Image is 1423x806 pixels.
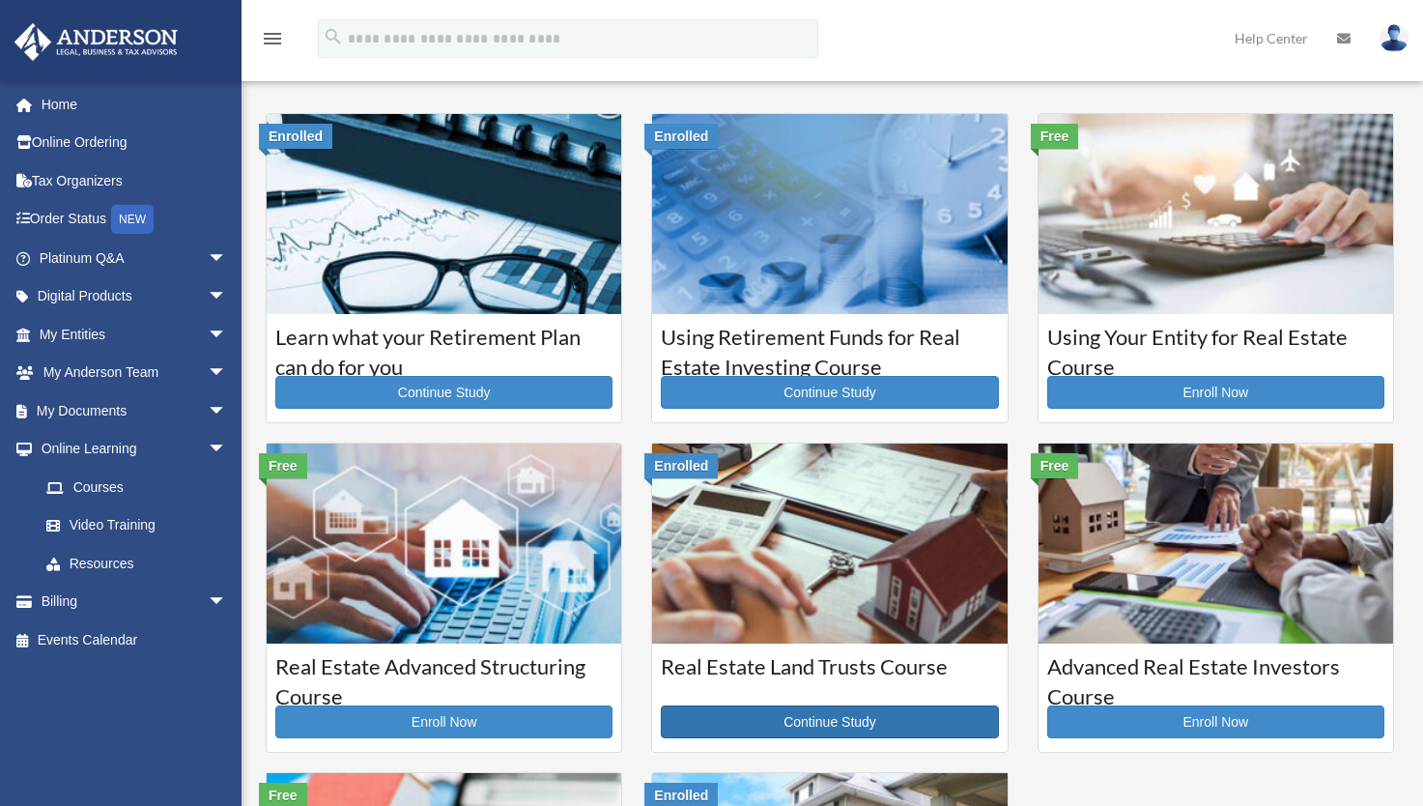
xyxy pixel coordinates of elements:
[14,620,256,659] a: Events Calendar
[14,200,256,240] a: Order StatusNEW
[661,652,998,701] h3: Real Estate Land Trusts Course
[208,391,246,431] span: arrow_drop_down
[14,315,256,354] a: My Entitiesarrow_drop_down
[1031,124,1079,149] div: Free
[14,391,256,430] a: My Documentsarrow_drop_down
[661,323,998,371] h3: Using Retirement Funds for Real Estate Investing Course
[323,26,344,47] i: search
[111,205,154,234] div: NEW
[208,430,246,470] span: arrow_drop_down
[208,239,246,278] span: arrow_drop_down
[644,124,718,149] div: Enrolled
[208,354,246,393] span: arrow_drop_down
[1047,705,1384,738] a: Enroll Now
[275,652,612,701] h3: Real Estate Advanced Structuring Course
[14,161,256,200] a: Tax Organizers
[27,544,256,583] a: Resources
[14,583,256,621] a: Billingarrow_drop_down
[1031,453,1079,478] div: Free
[14,85,256,124] a: Home
[208,583,246,622] span: arrow_drop_down
[661,705,998,738] a: Continue Study
[27,506,256,545] a: Video Training
[261,34,284,50] a: menu
[275,323,612,371] h3: Learn what your Retirement Plan can do for you
[275,376,612,409] a: Continue Study
[644,453,718,478] div: Enrolled
[259,453,307,478] div: Free
[1380,24,1409,52] img: User Pic
[14,124,256,162] a: Online Ordering
[1047,652,1384,701] h3: Advanced Real Estate Investors Course
[661,376,998,409] a: Continue Study
[208,315,246,355] span: arrow_drop_down
[14,430,256,469] a: Online Learningarrow_drop_down
[9,23,184,61] img: Anderson Advisors Platinum Portal
[275,705,612,738] a: Enroll Now
[14,277,256,316] a: Digital Productsarrow_drop_down
[14,354,256,392] a: My Anderson Teamarrow_drop_down
[1047,376,1384,409] a: Enroll Now
[27,468,246,506] a: Courses
[259,124,332,149] div: Enrolled
[1047,323,1384,371] h3: Using Your Entity for Real Estate Course
[261,27,284,50] i: menu
[208,277,246,317] span: arrow_drop_down
[14,239,256,277] a: Platinum Q&Aarrow_drop_down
